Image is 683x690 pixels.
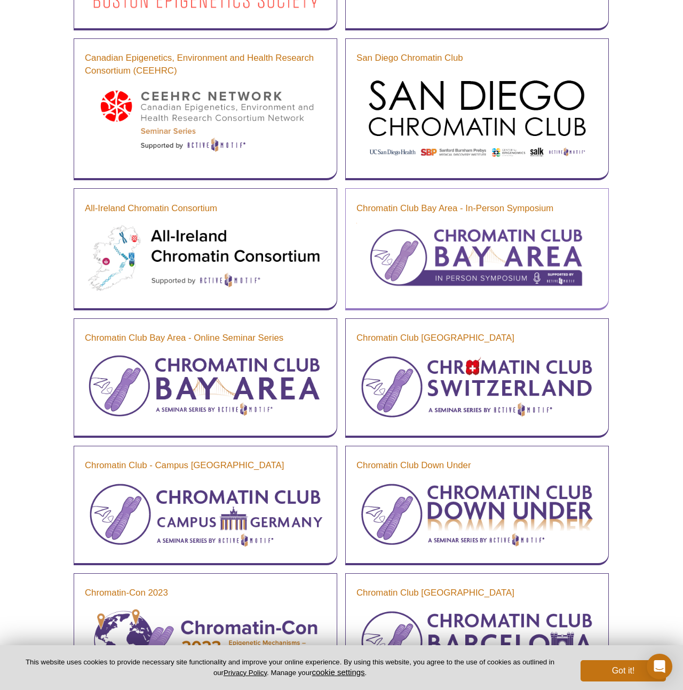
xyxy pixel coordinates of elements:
button: Got it! [581,660,666,681]
img: Chromatin-Con 2023: Epigenetics of Aging [85,607,326,684]
a: Chromatin Club [GEOGRAPHIC_DATA] [356,332,514,344]
a: Canadian Epigenetics, Environment and Health Research Consortium (CEEHRC) [85,52,326,77]
a: Chromatin-Con 2023 [85,587,168,599]
a: Chromatin Club [GEOGRAPHIC_DATA] [356,587,514,599]
p: This website uses cookies to provide necessary site functionality and improve your online experie... [17,657,563,678]
img: Chromatin Club Bay Area Seminar Series [85,352,326,422]
img: Chromatin Club - Campus Germany Seminar Series [85,480,326,549]
a: All-Ireland Chromatin Consortium [85,202,217,215]
a: Chromatin Club Bay Area - Online Seminar Series [85,332,283,344]
img: Chromatin Club Barcelona Seminar Series [356,607,598,677]
div: Open Intercom Messenger [647,654,672,679]
a: Chromatin Club Bay Area - In-Person Symposium [356,202,553,215]
img: All-Ireland Chromatin Consortium Seminar Series [85,223,326,295]
button: cookie settings [312,668,364,677]
a: Chromatin Club Down Under [356,459,471,472]
a: San Diego Chromatin Club [356,52,463,65]
img: Canadian Epigenetics, Environment and Health Research Consortium (CEEHRC) Seminar Series [85,85,326,155]
a: Privacy Policy [224,669,267,677]
img: Chromatin Club Switzerland Seminar Series [356,352,598,422]
a: Chromatin Club - Campus [GEOGRAPHIC_DATA] [85,459,284,472]
img: San Diego Chromatin Club Seminar Series [356,73,598,165]
img: Chromatin Club Down Under Seminar Series [356,480,598,550]
img: Chromatin Club Bay Area - In-Person Symposium [356,223,598,293]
